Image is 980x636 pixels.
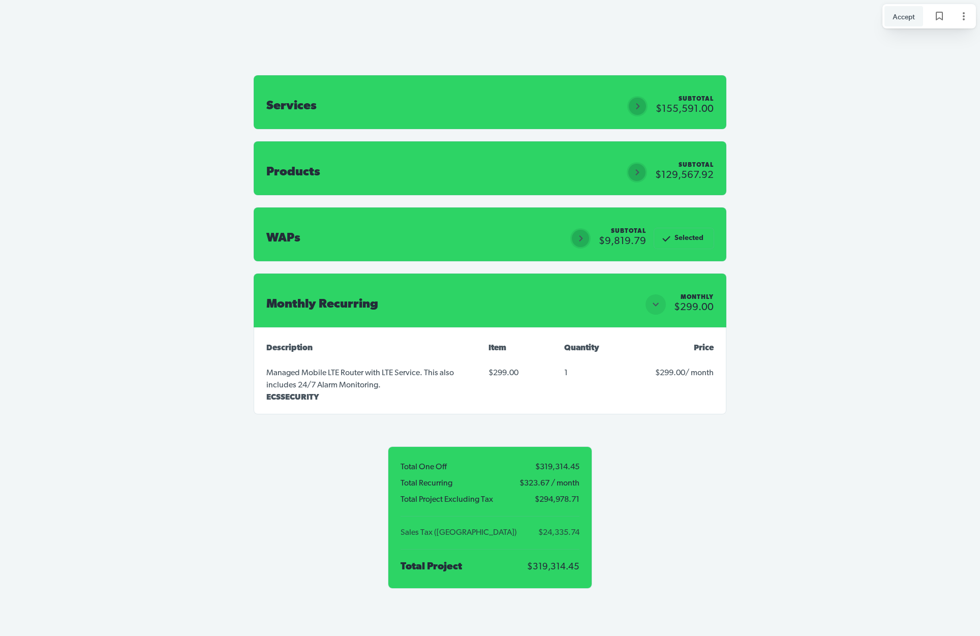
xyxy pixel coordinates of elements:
[266,100,317,112] span: Services
[627,96,648,116] button: Open section
[655,170,714,180] span: $129,567.92
[694,344,714,352] span: Price
[564,344,599,352] span: Quantity
[401,562,462,572] span: Total Project
[488,344,506,352] span: Item
[646,294,666,315] button: Close section
[884,6,923,26] button: Accept
[519,479,549,488] span: $323.67
[685,369,714,377] span: / month
[266,166,320,178] span: Products
[266,298,378,311] span: Monthly Recurring
[564,369,568,377] span: 1
[893,11,915,22] span: Accept
[266,232,300,245] span: WAPs
[401,529,526,537] span: Sales Tax ([GEOGRAPHIC_DATA])
[266,393,319,402] span: ECSSECURITY
[679,162,714,168] div: Subtotal
[527,563,579,572] span: $319,314.45
[656,104,714,114] span: $155,591.00
[655,369,685,377] span: $299.00
[664,232,703,245] div: Selected
[570,228,591,249] button: Open section
[530,529,579,537] span: $24,335.74
[954,6,974,26] button: Page options
[679,96,714,102] div: Subtotal
[611,228,646,234] div: Subtotal
[627,162,647,183] button: Open section
[401,496,512,504] span: Total Project Excluding Tax
[493,463,579,471] span: $319,314.45
[654,228,714,249] button: Selected
[266,367,472,391] p: Managed Mobile LTE Router with LTE Service. This also includes 24/7 Alarm Monitoring.
[549,479,579,488] span: / month
[401,479,515,488] span: Total Recurring
[401,463,489,471] span: Total One Off
[681,294,714,300] div: Monthly
[599,236,646,247] span: $9,819.79
[674,302,714,313] span: $299.00
[488,365,547,381] span: $299.00
[266,344,313,352] span: Description
[516,496,579,504] span: $294,978.71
